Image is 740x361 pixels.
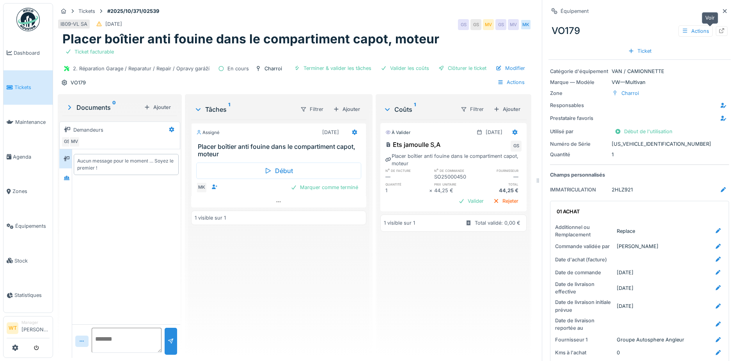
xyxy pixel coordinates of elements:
[508,19,519,30] div: MV
[385,129,410,136] div: À valider
[550,79,729,86] div: VW — Multivan
[555,349,614,356] div: Kms à l'achat
[12,188,50,195] span: Zones
[458,19,469,30] div: GS
[548,21,731,41] div: VO179
[264,65,282,72] div: Charroi
[550,186,609,193] div: IMMATRICULATION
[550,140,609,148] div: Numéro de Série
[71,79,86,86] div: VO179
[612,186,633,193] div: 2HLZ921
[195,214,226,222] div: 1 visible sur 1
[617,349,620,356] div: 0
[4,105,53,139] a: Maintenance
[198,143,363,158] h3: Placer boîtier anti fouine dans le compartiment capot, moteur
[490,104,524,114] div: Ajouter
[60,20,87,28] div: I809-VL SA
[385,168,429,173] h6: n° de facture
[617,243,658,250] div: [PERSON_NAME]
[385,152,522,167] div: Placer boîtier anti fouine dans le compartiment capot, moteur
[457,104,487,115] div: Filtrer
[14,291,50,299] span: Statistiques
[617,284,634,292] div: [DATE]
[470,19,481,30] div: GS
[385,187,429,194] div: 1
[414,105,416,114] sup: 1
[14,84,50,91] span: Tickets
[434,187,478,194] div: 44,25 €
[555,243,614,250] div: Commande validée par
[78,7,95,15] div: Tickets
[555,281,614,295] div: Date de livraison effective
[478,173,522,180] div: —
[4,70,53,105] a: Tickets
[511,141,522,152] div: GS
[494,77,528,88] div: Actions
[228,105,230,114] sup: 1
[69,136,80,147] div: MV
[555,298,614,313] div: Date de livraison initiale prévue
[554,204,726,219] summary: 01 ACHAT
[561,7,589,15] div: Équipement
[555,317,614,332] div: Date de livraison reportée au
[475,219,520,227] div: Total validé: 0,00 €
[490,196,522,206] div: Rejeter
[196,129,220,136] div: Assigné
[4,209,53,243] a: Équipements
[196,163,361,179] div: Début
[550,89,609,97] div: Zone
[4,36,53,70] a: Dashboard
[21,320,50,336] li: [PERSON_NAME]
[383,105,454,114] div: Coûts
[493,63,528,73] div: Modifier
[227,65,249,72] div: En cours
[297,104,327,115] div: Filtrer
[14,257,50,264] span: Stock
[555,336,614,343] div: Fournisseur 1
[478,168,522,173] h6: fournisseur
[4,139,53,174] a: Agenda
[550,128,609,135] div: Utilisé par
[495,19,506,30] div: GS
[4,243,53,278] a: Stock
[617,336,684,343] div: Groupe Autosphere Angleur
[112,103,116,112] sup: 0
[555,256,614,263] div: Date d'achat (facture)
[385,140,440,149] div: Ets jamoulle S,A
[486,129,502,136] div: [DATE]
[520,19,531,30] div: MK
[384,219,415,227] div: 1 visible sur 1
[483,19,494,30] div: MV
[14,49,50,57] span: Dashboard
[75,48,114,55] div: Ticket facturable
[621,89,639,97] div: Charroi
[15,222,50,230] span: Équipements
[13,153,50,161] span: Agenda
[434,168,478,173] h6: n° de commande
[550,79,609,86] div: Marque — Modèle
[62,32,439,46] h1: Placer boîtier anti fouine dans le compartiment capot, moteur
[105,20,122,28] div: [DATE]
[434,173,478,180] div: SO25000450
[625,46,655,56] div: Ticket
[378,63,432,73] div: Valider les coûts
[21,320,50,325] div: Manager
[550,140,729,148] div: [US_VEHICLE_IDENTIFICATION_NUMBER]
[550,68,609,75] div: Catégorie d'équipement
[550,171,605,179] strong: Champs personnalisés
[555,269,614,276] div: Date de commande
[73,126,103,134] div: Demandeurs
[141,102,174,113] div: Ajouter
[4,174,53,209] a: Zones
[550,151,729,158] div: 1
[385,173,429,180] div: —
[617,227,635,235] div: Replace
[678,25,713,37] div: Actions
[550,102,609,109] div: Responsables
[15,118,50,126] span: Maintenance
[16,8,40,31] img: Badge_color-CXgf-gQk.svg
[330,104,363,114] div: Ajouter
[550,151,609,158] div: Quantité
[617,269,634,276] div: [DATE]
[61,136,72,147] div: GS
